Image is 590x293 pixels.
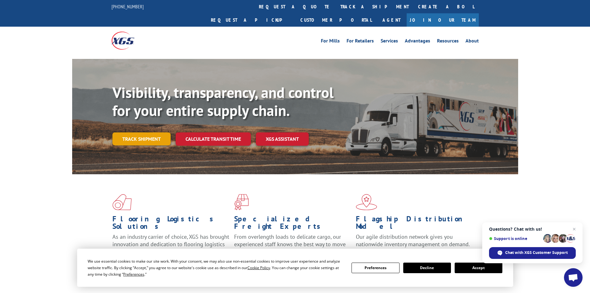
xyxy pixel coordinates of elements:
a: Resources [437,38,459,45]
button: Decline [403,263,451,273]
span: Chat with XGS Customer Support [505,250,568,255]
div: Chat with XGS Customer Support [489,247,576,259]
h1: Flagship Distribution Model [356,215,473,233]
a: [PHONE_NUMBER] [111,3,144,10]
a: Agent [376,13,407,27]
h1: Flooring Logistics Solutions [112,215,229,233]
span: Close chat [570,225,578,233]
span: Our agile distribution network gives you nationwide inventory management on demand. [356,233,470,248]
span: Preferences [123,272,144,277]
a: Customer Portal [296,13,376,27]
a: Track shipment [112,132,171,145]
button: Accept [455,263,502,273]
img: xgs-icon-focused-on-flooring-red [234,194,249,210]
span: Support is online [489,236,541,241]
a: Advantages [405,38,430,45]
button: Preferences [352,263,399,273]
a: Join Our Team [407,13,479,27]
a: Request a pickup [206,13,296,27]
a: XGS ASSISTANT [256,132,309,146]
a: Services [381,38,398,45]
a: Calculate transit time [176,132,251,146]
div: Open chat [564,268,583,287]
p: From overlength loads to delicate cargo, our experienced staff knows the best way to move your fr... [234,233,351,261]
a: For Mills [321,38,340,45]
div: Cookie Consent Prompt [77,249,513,287]
img: xgs-icon-total-supply-chain-intelligence-red [112,194,132,210]
img: xgs-icon-flagship-distribution-model-red [356,194,377,210]
a: About [465,38,479,45]
b: Visibility, transparency, and control for your entire supply chain. [112,83,334,120]
h1: Specialized Freight Experts [234,215,351,233]
a: For Retailers [347,38,374,45]
span: As an industry carrier of choice, XGS has brought innovation and dedication to flooring logistics... [112,233,229,255]
div: We use essential cookies to make our site work. With your consent, we may also use non-essential ... [88,258,344,277]
span: Questions? Chat with us! [489,227,576,232]
span: Cookie Policy [247,265,270,270]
